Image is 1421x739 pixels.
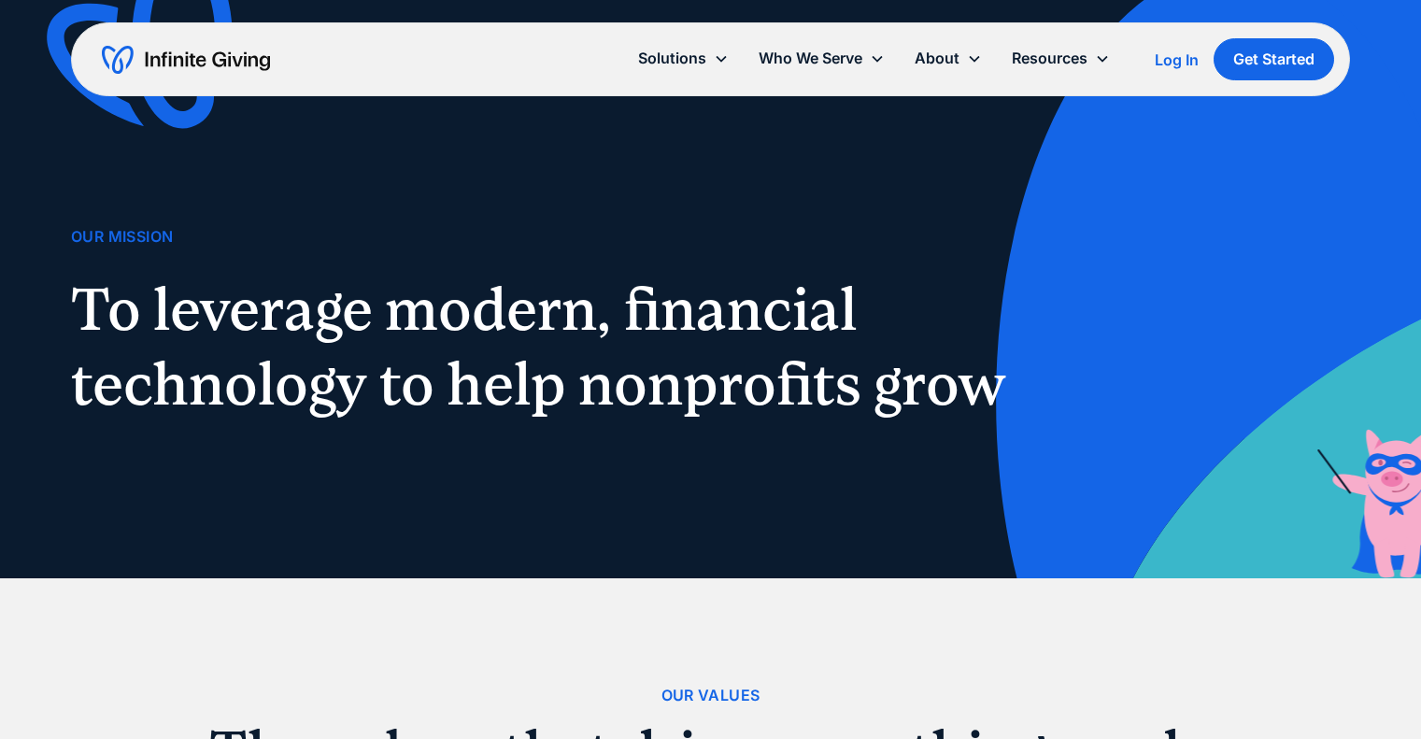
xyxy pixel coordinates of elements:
div: About [900,38,997,78]
div: Solutions [638,46,706,71]
a: Get Started [1214,38,1334,80]
div: Log In [1155,52,1199,67]
div: Who We Serve [744,38,900,78]
a: home [102,45,270,75]
div: Resources [997,38,1125,78]
div: Who We Serve [759,46,862,71]
div: Resources [1012,46,1087,71]
div: Our Values [661,683,760,708]
h1: To leverage modern, financial technology to help nonprofits grow [71,272,1028,421]
a: Log In [1155,49,1199,71]
div: About [915,46,959,71]
div: Our Mission [71,224,173,249]
div: Solutions [623,38,744,78]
